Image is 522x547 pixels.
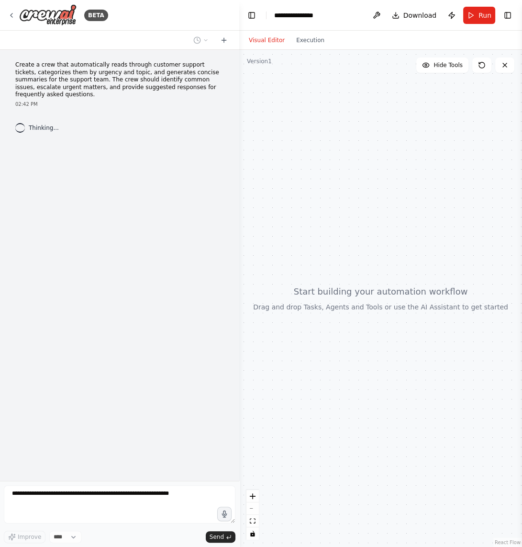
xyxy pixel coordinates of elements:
[4,531,45,543] button: Improve
[274,11,323,20] nav: breadcrumb
[478,11,491,20] span: Run
[495,540,521,545] a: React Flow attribution
[15,61,224,99] p: Create a crew that automatically reads through customer support tickets, categorizes them by urge...
[247,57,272,65] div: Version 1
[246,490,259,502] button: zoom in
[216,34,232,46] button: Start a new chat
[29,124,59,132] span: Thinking...
[189,34,212,46] button: Switch to previous chat
[290,34,330,46] button: Execution
[246,490,259,540] div: React Flow controls
[246,515,259,527] button: fit view
[19,4,77,26] img: Logo
[416,57,468,73] button: Hide Tools
[501,9,514,22] button: Show right sidebar
[15,101,224,108] div: 02:42 PM
[246,502,259,515] button: zoom out
[206,531,235,543] button: Send
[246,527,259,540] button: toggle interactivity
[210,533,224,541] span: Send
[243,34,290,46] button: Visual Editor
[217,507,232,521] button: Click to speak your automation idea
[18,533,41,541] span: Improve
[433,61,463,69] span: Hide Tools
[388,7,441,24] button: Download
[403,11,437,20] span: Download
[84,10,108,21] div: BETA
[245,9,258,22] button: Hide left sidebar
[463,7,495,24] button: Run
